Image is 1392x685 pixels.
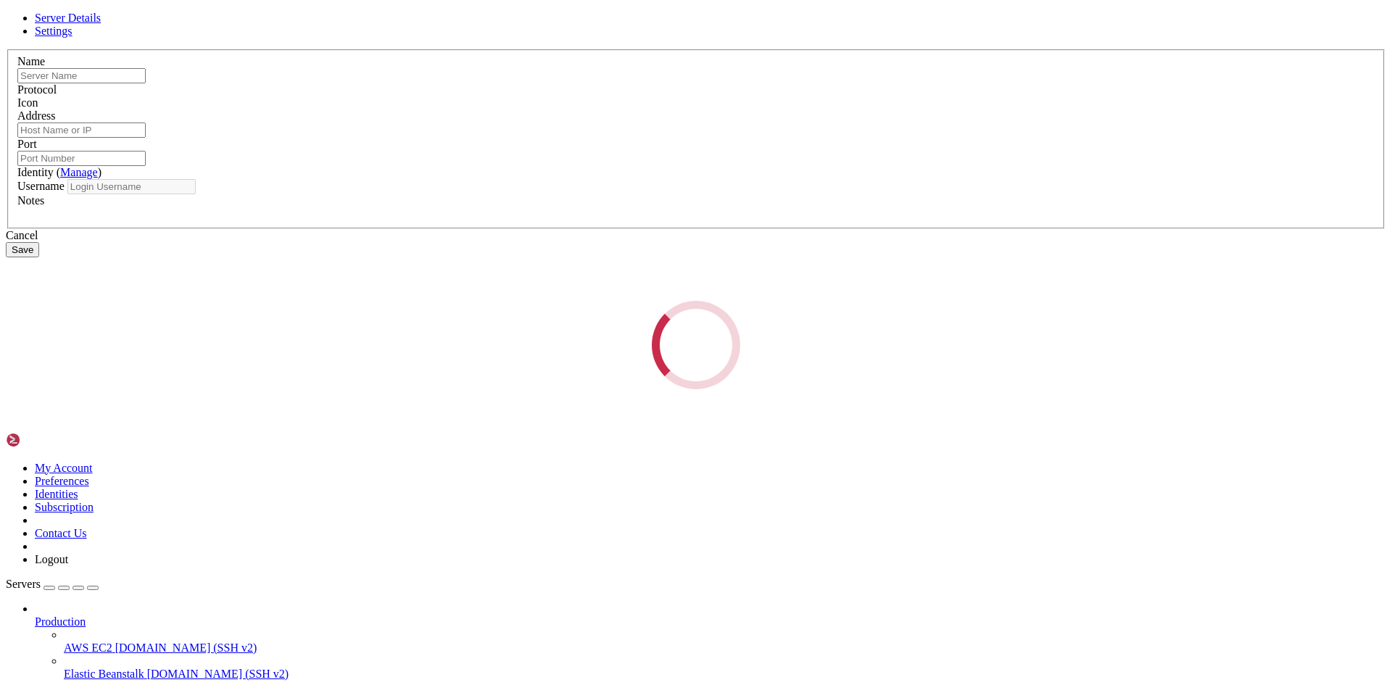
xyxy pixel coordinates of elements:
[6,433,89,447] img: Shellngn
[17,83,57,96] label: Protocol
[64,655,1386,681] li: Elastic Beanstalk [DOMAIN_NAME] (SSH v2)
[17,68,146,83] input: Server Name
[35,553,68,565] a: Logout
[17,138,37,150] label: Port
[6,578,99,590] a: Servers
[64,668,1386,681] a: Elastic Beanstalk [DOMAIN_NAME] (SSH v2)
[115,642,257,654] span: [DOMAIN_NAME] (SSH v2)
[35,12,101,24] a: Server Details
[64,668,144,680] span: Elastic Beanstalk
[64,628,1386,655] li: AWS EC2 [DOMAIN_NAME] (SSH v2)
[6,242,39,257] button: Save
[147,668,289,680] span: [DOMAIN_NAME] (SSH v2)
[67,179,196,194] input: Login Username
[17,96,38,109] label: Icon
[35,527,87,539] a: Contact Us
[17,123,146,138] input: Host Name or IP
[35,615,86,628] span: Production
[60,166,98,178] a: Manage
[35,25,72,37] a: Settings
[35,615,1386,628] a: Production
[35,475,89,487] a: Preferences
[35,462,93,474] a: My Account
[6,578,41,590] span: Servers
[17,166,101,178] label: Identity
[57,166,101,178] span: ( )
[6,18,1203,30] x-row: Name does not resolve
[35,488,78,500] a: Identities
[64,642,1386,655] a: AWS EC2 [DOMAIN_NAME] (SSH v2)
[6,229,1386,242] div: Cancel
[17,194,44,207] label: Notes
[17,151,146,166] input: Port Number
[17,109,55,122] label: Address
[35,501,94,513] a: Subscription
[17,55,45,67] label: Name
[64,642,112,654] span: AWS EC2
[6,30,12,43] div: (0, 2)
[17,180,65,192] label: Username
[6,6,1203,18] x-row: ERROR: Unable to open connection:
[639,287,754,402] div: Loading...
